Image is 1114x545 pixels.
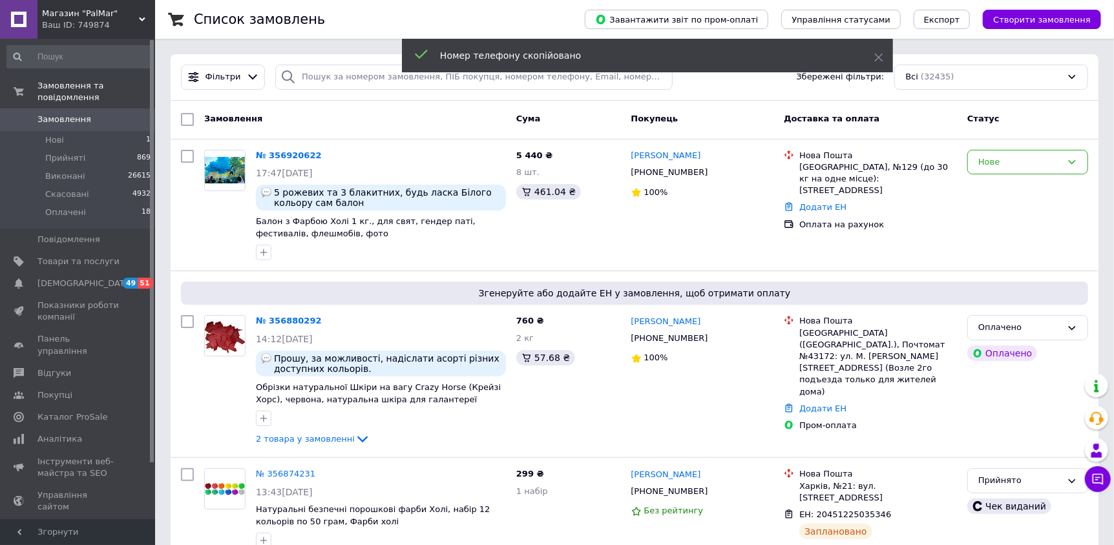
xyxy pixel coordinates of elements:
span: Каталог ProSale [37,411,107,423]
a: Обрізки натуральної Шкіри на вагу Crazy Horse (Крейзі Хорс), червона, натуральна шкіра для галант... [256,382,501,404]
span: 49 [123,278,138,289]
div: Нове [978,156,1062,169]
a: Фото товару [204,150,246,191]
a: Фото товару [204,315,246,356]
span: Всі [905,71,918,83]
input: Пошук [6,45,152,68]
span: Скасовані [45,189,89,200]
span: 1 набір [516,486,548,496]
span: Статус [967,114,1000,123]
span: Аналітика [37,433,82,445]
a: Додати ЕН [799,202,846,212]
span: Управління сайтом [37,489,120,513]
img: Фото товару [205,483,245,495]
span: Без рейтингу [644,506,704,515]
span: Відгуки [37,367,71,379]
a: № 356880292 [256,316,322,325]
div: 461.04 ₴ [516,184,581,200]
a: Створити замовлення [970,14,1101,24]
span: Оплачені [45,207,86,218]
a: Фото товару [204,468,246,509]
div: Нова Пошта [799,315,957,327]
div: [GEOGRAPHIC_DATA] ([GEOGRAPHIC_DATA].), Почтомат №43172: ул. М. [PERSON_NAME][STREET_ADDRESS] (Во... [799,327,957,398]
img: Фото товару [205,319,245,353]
span: Панель управління [37,333,120,356]
a: [PERSON_NAME] [631,150,701,162]
span: Cума [516,114,540,123]
span: 1 [146,134,151,146]
button: Чат з покупцем [1085,466,1111,492]
a: Додати ЕН [799,404,846,413]
span: Управління статусами [792,15,890,25]
span: Фільтри [205,71,241,83]
img: :speech_balloon: [261,353,271,364]
div: [PHONE_NUMBER] [629,164,711,181]
span: 2 товара у замовленні [256,434,355,444]
img: Фото товару [205,157,245,183]
span: Показники роботи компанії [37,300,120,323]
div: Пром-оплата [799,420,957,431]
h1: Список замовлень [194,12,325,27]
span: Покупець [631,114,678,123]
div: Заплановано [799,524,872,539]
span: 760 ₴ [516,316,544,325]
span: 51 [138,278,152,289]
a: Балон з Фарбою Холі 1 кг., для свят, гендер паті, фестивалів, флешмобів, фото [256,216,476,238]
div: Оплата на рахунок [799,219,957,231]
button: Завантажити звіт по пром-оплаті [585,10,768,29]
span: Доставка та оплата [784,114,879,123]
a: Натуральні безпечні порошкові фарби Холі, набір 12 кольорів по 50 грам, Фарби холі [256,504,490,526]
button: Створити замовлення [983,10,1101,29]
span: Збережені фільтри: [797,71,885,83]
span: Нові [45,134,64,146]
a: 2 товара у замовленні [256,434,370,444]
span: 18 [142,207,151,218]
span: Прийняті [45,152,85,164]
span: 2 кг [516,333,534,343]
span: 100% [644,187,668,197]
span: Експорт [924,15,960,25]
div: Нова Пошта [799,150,957,161]
a: [PERSON_NAME] [631,316,701,328]
span: 17:47[DATE] [256,168,313,178]
span: 14:12[DATE] [256,334,313,344]
span: [DEMOGRAPHIC_DATA] [37,278,133,289]
span: Виконані [45,170,85,182]
div: Прийнято [978,474,1062,488]
div: [PHONE_NUMBER] [629,483,711,500]
span: 100% [644,353,668,362]
span: 5 рожевих та 3 блакитних, будь ласка Білого кольору сам балон [274,187,501,208]
span: Товари та послуги [37,256,120,267]
span: 4932 [132,189,151,200]
span: 8 шт. [516,167,540,177]
button: Експорт [914,10,971,29]
a: № 356920622 [256,150,322,160]
span: Покупці [37,389,72,401]
span: Створити замовлення [993,15,1091,25]
span: Замовлення [37,114,91,125]
span: Магазин "PalMar" [42,8,139,19]
span: 26615 [128,170,151,182]
div: Оплачено [978,321,1062,334]
div: Оплачено [967,345,1037,361]
span: Повідомлення [37,234,100,245]
a: [PERSON_NAME] [631,469,701,481]
span: Інструменти веб-майстра та SEO [37,456,120,479]
div: [GEOGRAPHIC_DATA], №129 (до 30 кг на одне місце): [STREET_ADDRESS] [799,161,957,197]
span: ЕН: 20451225035346 [799,509,891,519]
span: 13:43[DATE] [256,487,313,497]
span: Завантажити звіт по пром-оплаті [595,14,758,25]
div: Чек виданий [967,499,1051,514]
a: № 356874231 [256,469,315,478]
span: Прошу, за можливості, надіслати асорті різних доступних кольорів. [274,353,501,374]
span: 5 440 ₴ [516,150,552,160]
div: 57.68 ₴ [516,350,575,365]
span: Замовлення та повідомлення [37,80,155,103]
div: Ваш ID: 749874 [42,19,155,31]
span: 869 [137,152,151,164]
span: Згенеруйте або додайте ЕН у замовлення, щоб отримати оплату [186,287,1083,300]
div: [PHONE_NUMBER] [629,330,711,347]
